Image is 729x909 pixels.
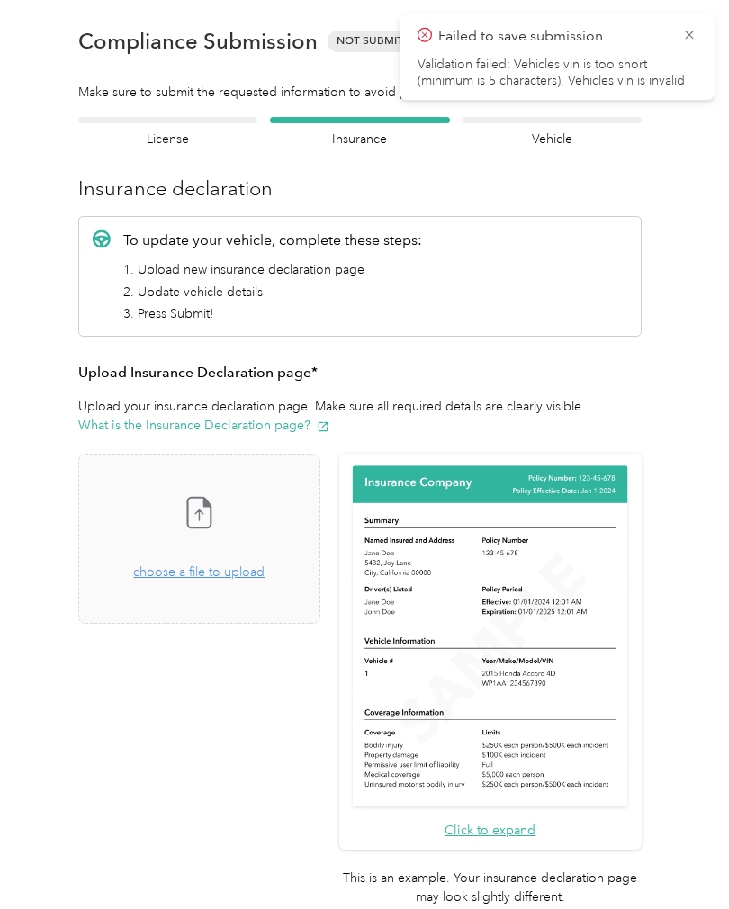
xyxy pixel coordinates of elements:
span: Not Submitted [328,31,434,51]
div: Make sure to submit the requested information to avoid payment delays [78,83,642,102]
li: 1. Upload new insurance declaration page [123,260,422,279]
h4: Insurance [270,130,449,148]
li: Validation failed: Vehicles vin is too short (minimum is 5 characters), Vehicles vin is invalid [418,57,697,89]
li: 2. Update vehicle details [123,283,422,301]
p: To update your vehicle, complete these steps: [123,229,422,251]
li: 3. Press Submit! [123,304,422,323]
img: Sample insurance declaration [348,463,632,811]
span: choose a file to upload [79,454,319,623]
h4: License [78,130,257,148]
h4: Vehicle [463,130,642,148]
h1: Compliance Submission [78,29,318,54]
button: Click to expand [445,821,535,840]
span: choose a file to upload [133,564,265,580]
h3: Insurance declaration [78,174,642,203]
button: What is the Insurance Declaration page? [78,416,329,435]
p: Failed to save submission [438,25,669,48]
p: This is an example. Your insurance declaration page may look slightly different. [339,868,642,906]
h3: Upload Insurance Declaration page* [78,362,642,384]
iframe: Everlance-gr Chat Button Frame [628,808,729,909]
p: Upload your insurance declaration page. Make sure all required details are clearly visible. [78,397,642,435]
